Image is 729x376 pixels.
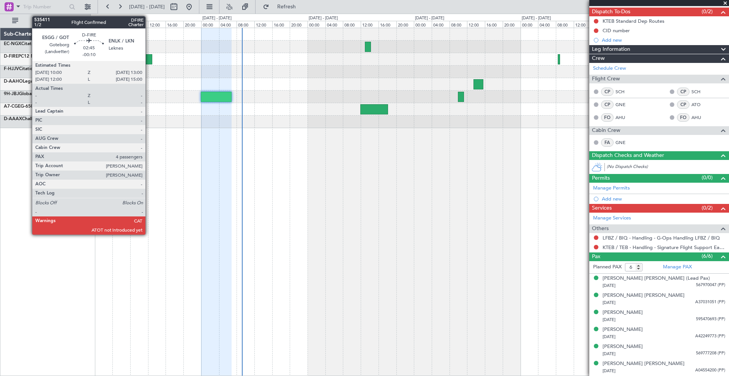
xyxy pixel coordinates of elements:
[603,18,664,24] div: KTEB Standard Dep Routes
[574,21,592,28] div: 12:00
[615,114,633,121] a: AHU
[325,21,343,28] div: 04:00
[592,54,605,63] span: Crew
[603,300,615,305] span: [DATE]
[592,126,620,135] span: Cabin Crew
[593,185,630,192] a: Manage Permits
[4,79,23,84] span: D-AAHO
[603,27,630,34] div: CID number
[396,21,414,28] div: 20:00
[677,100,690,109] div: CP
[603,360,685,368] div: [PERSON_NAME] [PERSON_NAME]
[4,92,45,96] a: 9H-JBJGlobal 6000
[603,235,720,241] a: LFBZ / BIQ - Handling - G-Ops Handling LFBZ / BIQ
[696,316,725,323] span: 595470693 (PP)
[485,21,503,28] div: 16:00
[695,299,725,305] span: A37031051 (PP)
[415,15,444,22] div: [DATE] - [DATE]
[696,282,725,288] span: 567970047 (PP)
[4,104,21,109] span: A7-CGE
[95,21,113,28] div: 00:00
[4,104,39,109] a: A7-CGEG-650ER
[601,88,614,96] div: CP
[677,113,690,122] div: FO
[272,21,290,28] div: 16:00
[615,88,633,95] a: SCH
[603,326,643,334] div: [PERSON_NAME]
[4,54,41,59] a: D-FIREPC12 NGX
[432,21,450,28] div: 04:00
[4,67,19,71] span: F-HJJV
[237,21,254,28] div: 08:00
[538,21,556,28] div: 04:00
[20,18,80,23] span: All Aircraft
[702,174,713,182] span: (0/0)
[702,8,713,16] span: (0/2)
[202,15,232,22] div: [DATE] - [DATE]
[593,263,622,271] label: Planned PAX
[592,151,664,160] span: Dispatch Checks and Weather
[603,309,643,316] div: [PERSON_NAME]
[603,275,710,282] div: [PERSON_NAME] [PERSON_NAME] (Lead Pax)
[696,350,725,357] span: 569777208 (PP)
[592,75,620,83] span: Flight Crew
[4,67,45,71] a: F-HJJVCitation CJ2
[593,65,626,72] a: Schedule Crew
[4,117,22,121] span: D-AAAX
[467,21,485,28] div: 12:00
[603,317,615,323] span: [DATE]
[677,88,690,96] div: CP
[361,21,379,28] div: 12:00
[166,21,183,28] div: 16:00
[112,21,130,28] div: 04:00
[603,334,615,340] span: [DATE]
[592,45,630,54] span: Leg Information
[702,252,713,260] span: (6/6)
[592,204,612,213] span: Services
[691,101,708,108] a: ATO
[691,114,708,121] a: AHU
[4,117,55,121] a: D-AAAXChallenger 604
[129,3,165,10] span: [DATE] - [DATE]
[201,21,219,28] div: 00:00
[603,343,643,351] div: [PERSON_NAME]
[183,21,201,28] div: 20:00
[522,15,551,22] div: [DATE] - [DATE]
[309,15,338,22] div: [DATE] - [DATE]
[602,37,725,43] div: Add new
[254,21,272,28] div: 12:00
[308,21,325,28] div: 00:00
[343,21,361,28] div: 08:00
[96,15,125,22] div: [DATE] - [DATE]
[603,368,615,374] span: [DATE]
[592,174,610,183] span: Permits
[601,100,614,109] div: CP
[691,88,708,95] a: SCH
[4,79,47,84] a: D-AAHOLegacy 650
[603,283,615,288] span: [DATE]
[607,164,729,172] div: (No Dispatch Checks)
[695,367,725,374] span: A04554200 (PP)
[4,42,21,46] span: EC-NGX
[414,21,432,28] div: 00:00
[379,21,396,28] div: 16:00
[290,21,308,28] div: 20:00
[702,204,713,212] span: (0/2)
[219,21,237,28] div: 04:00
[503,21,521,28] div: 20:00
[130,21,148,28] div: 08:00
[259,1,305,13] button: Refresh
[4,92,19,96] span: 9H-JBJ
[23,1,67,13] input: Trip Number
[271,4,303,9] span: Refresh
[592,224,609,233] span: Others
[592,8,630,16] span: Dispatch To-Dos
[602,196,725,202] div: Add new
[601,138,614,147] div: FA
[4,54,18,59] span: D-FIRE
[4,42,58,46] a: EC-NGXCitation Mustang
[148,21,166,28] div: 12:00
[450,21,467,28] div: 08:00
[695,333,725,340] span: A42249773 (PP)
[603,244,725,251] a: KTEB / TEB - Handling - Signature Flight Support East KTEB / TEB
